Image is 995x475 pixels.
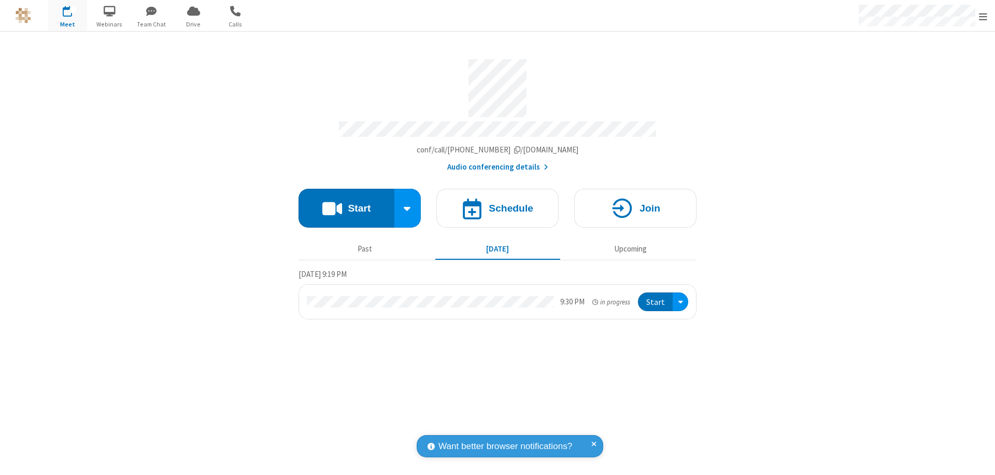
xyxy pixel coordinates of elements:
[592,297,630,307] em: in progress
[132,20,171,29] span: Team Chat
[394,189,421,228] div: Start conference options
[174,20,213,29] span: Drive
[417,144,579,156] button: Copy my meeting room linkCopy my meeting room link
[560,296,585,308] div: 9:30 PM
[639,203,660,213] h4: Join
[673,292,688,312] div: Open menu
[447,161,548,173] button: Audio conferencing details
[435,239,560,259] button: [DATE]
[298,269,347,279] span: [DATE] 9:19 PM
[574,189,696,228] button: Join
[298,268,696,320] section: Today's Meetings
[298,51,696,173] section: Account details
[48,20,87,29] span: Meet
[489,203,533,213] h4: Schedule
[90,20,129,29] span: Webinars
[298,189,394,228] button: Start
[436,189,559,228] button: Schedule
[303,239,428,259] button: Past
[16,8,31,23] img: QA Selenium DO NOT DELETE OR CHANGE
[438,440,572,453] span: Want better browser notifications?
[216,20,255,29] span: Calls
[70,6,77,13] div: 1
[638,292,673,312] button: Start
[568,239,693,259] button: Upcoming
[417,145,579,155] span: Copy my meeting room link
[348,203,371,213] h4: Start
